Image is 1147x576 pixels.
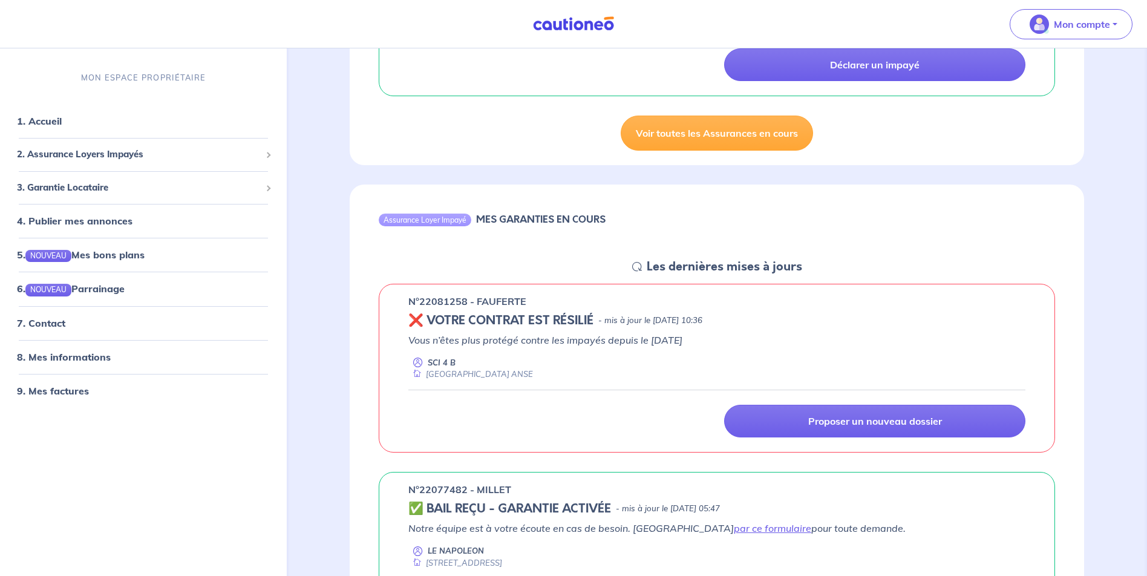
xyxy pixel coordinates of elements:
img: illu_account_valid_menu.svg [1030,15,1049,34]
button: illu_account_valid_menu.svgMon compte [1010,9,1132,39]
h6: MES GARANTIES EN COURS [476,214,606,225]
div: 2. Assurance Loyers Impayés [5,143,282,166]
div: [STREET_ADDRESS] [408,557,502,569]
a: 7. Contact [17,317,65,329]
div: 5.NOUVEAUMes bons plans [5,243,282,267]
div: state: REVOKED, Context: ,MAYBE-CERTIFICATE,,LESSOR-DOCUMENTS,IS-ODEALIM [408,313,1025,328]
p: - mis à jour le [DATE] 10:36 [598,315,702,327]
h5: Les dernières mises à jours [647,260,802,274]
span: 3. Garantie Locataire [17,181,261,195]
span: 2. Assurance Loyers Impayés [17,148,261,162]
p: n°22081258 - FAUFERTE [408,294,526,309]
a: Voir toutes les Assurances en cours [621,116,813,151]
p: LE NAPOLEON [428,545,484,557]
a: 4. Publier mes annonces [17,215,132,227]
p: SCI 4 B [428,357,456,368]
div: state: CONTRACT-VALIDATED, Context: ,MAYBE-CERTIFICATE,,LESSOR-DOCUMENTS,IS-ODEALIM [408,502,1025,516]
h5: ❌ VOTRE CONTRAT EST RÉSILIÉ [408,313,593,328]
a: 8. Mes informations [17,351,111,363]
div: [GEOGRAPHIC_DATA] ANSE [408,368,533,380]
div: 7. Contact [5,311,282,335]
div: 9. Mes factures [5,379,282,403]
a: Proposer un nouveau dossier [724,405,1025,437]
div: 3. Garantie Locataire [5,176,282,200]
p: n°22077482 - MILLET [408,482,511,497]
h5: ✅ BAIL REÇU - GARANTIE ACTIVÉE [408,502,611,516]
a: 6.NOUVEAUParrainage [17,283,125,295]
div: 1. Accueil [5,109,282,133]
p: Mon compte [1054,17,1110,31]
p: Notre équipe est à votre écoute en cas de besoin. [GEOGRAPHIC_DATA] pour toute demande. [408,521,1025,535]
div: Assurance Loyer Impayé [379,214,471,226]
div: 4. Publier mes annonces [5,209,282,233]
a: 5.NOUVEAUMes bons plans [17,249,145,261]
p: MON ESPACE PROPRIÉTAIRE [81,72,206,83]
p: Vous n’êtes plus protégé contre les impayés depuis le [DATE] [408,333,1025,347]
img: Cautioneo [528,16,619,31]
a: 9. Mes factures [17,385,89,397]
a: Déclarer un impayé [724,48,1025,81]
div: 8. Mes informations [5,345,282,369]
p: - mis à jour le [DATE] 05:47 [616,503,720,515]
a: 1. Accueil [17,115,62,127]
div: 6.NOUVEAUParrainage [5,277,282,301]
p: Proposer un nouveau dossier [808,415,942,427]
p: Déclarer un impayé [830,59,920,71]
a: par ce formulaire [734,522,811,534]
